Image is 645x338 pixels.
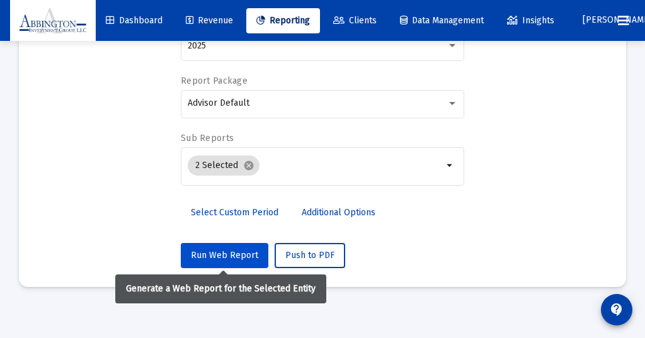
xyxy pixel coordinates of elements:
[285,250,334,261] span: Push to PDF
[246,8,320,33] a: Reporting
[323,8,387,33] a: Clients
[256,15,310,26] span: Reporting
[106,15,163,26] span: Dashboard
[188,40,206,51] span: 2025
[568,8,608,33] button: [PERSON_NAME]
[20,8,86,33] img: Dashboard
[186,15,233,26] span: Revenue
[188,98,249,108] span: Advisor Default
[96,8,173,33] a: Dashboard
[497,8,564,33] a: Insights
[243,160,254,171] mat-icon: cancel
[188,155,260,176] mat-chip: 2 Selected
[400,15,484,26] span: Data Management
[443,158,458,173] mat-icon: arrow_drop_down
[176,8,243,33] a: Revenue
[181,133,234,144] label: Sub Reports
[191,207,278,218] span: Select Custom Period
[390,8,494,33] a: Data Management
[333,15,377,26] span: Clients
[188,153,443,178] mat-chip-list: Selection
[507,15,554,26] span: Insights
[275,243,345,268] button: Push to PDF
[181,76,248,86] label: Report Package
[191,250,258,261] span: Run Web Report
[302,207,375,218] span: Additional Options
[609,302,624,317] mat-icon: contact_support
[181,243,268,268] button: Run Web Report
